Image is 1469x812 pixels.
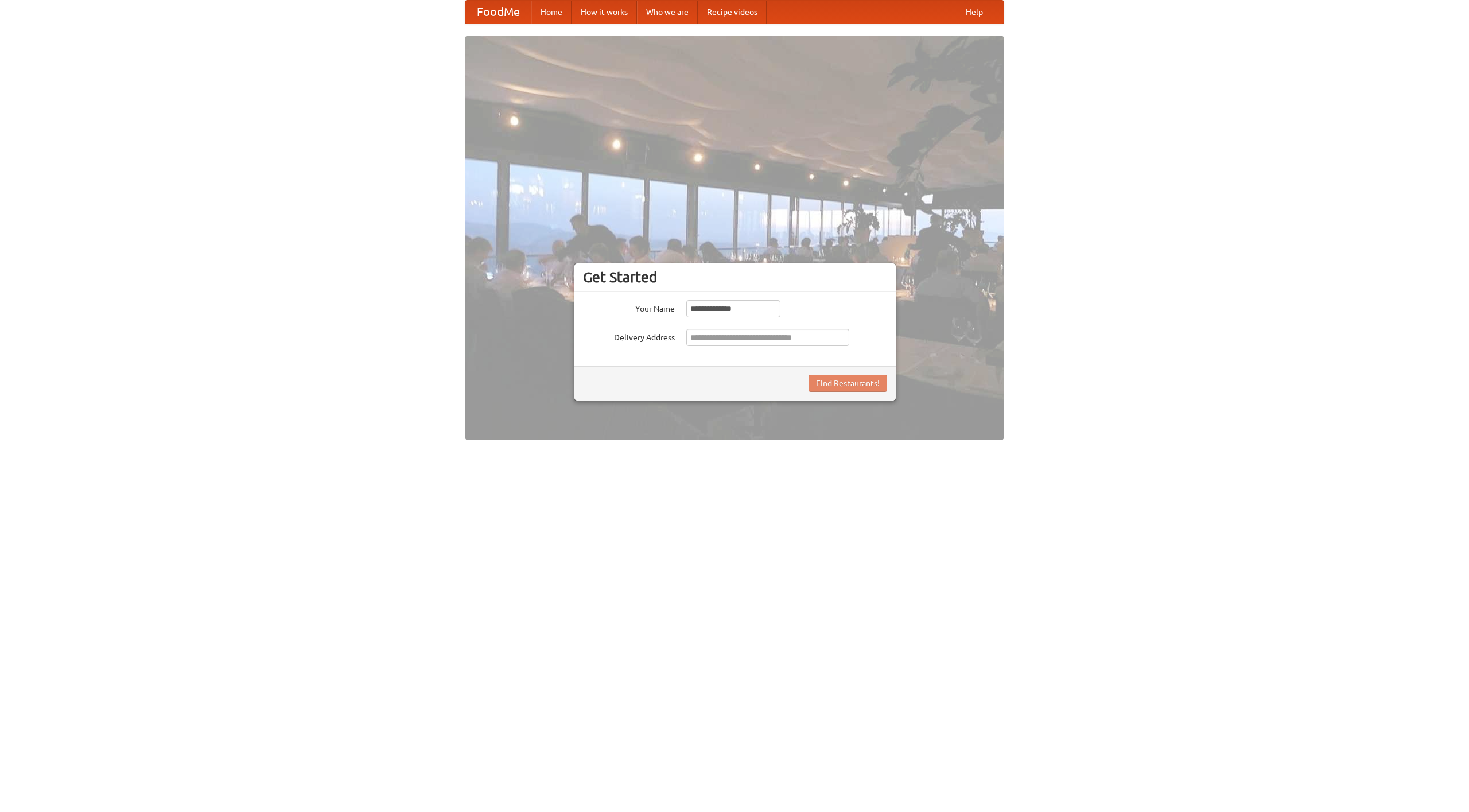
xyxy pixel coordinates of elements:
a: Home [531,1,572,24]
a: FoodMe [465,1,531,24]
a: Who we are [637,1,698,24]
a: How it works [572,1,637,24]
a: Help [957,1,992,24]
h3: Get Started [583,269,887,286]
a: Recipe videos [698,1,767,24]
label: Delivery Address [583,329,675,343]
button: Find Restaurants! [809,375,887,392]
label: Your Name [583,300,675,314]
